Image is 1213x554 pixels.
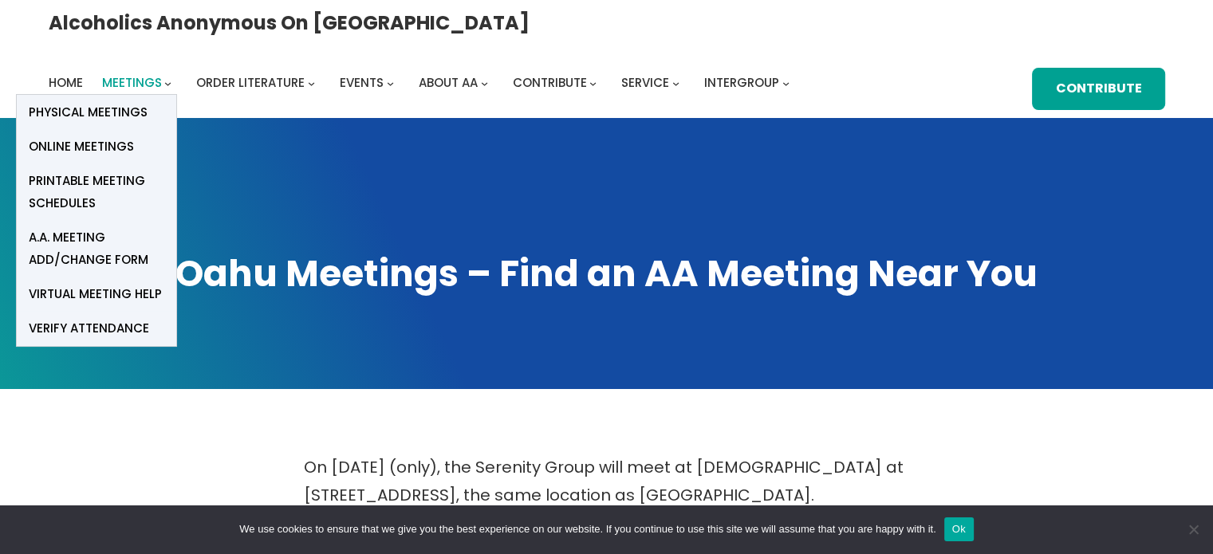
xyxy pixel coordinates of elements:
[704,74,779,91] span: Intergroup
[782,80,790,87] button: Intergroup submenu
[419,72,478,94] a: About AA
[304,454,910,509] p: On [DATE] (only), the Serenity Group will meet at [DEMOGRAPHIC_DATA] at [STREET_ADDRESS], the sam...
[308,80,315,87] button: Order Literature submenu
[672,80,679,87] button: Service submenu
[589,80,597,87] button: Contribute submenu
[29,226,164,271] span: A.A. Meeting Add/Change Form
[17,95,176,129] a: Physical Meetings
[944,517,974,541] button: Ok
[49,249,1165,298] h1: Oahu Meetings – Find an AA Meeting Near You
[29,283,162,305] span: Virtual Meeting Help
[419,74,478,91] span: About AA
[49,6,530,40] a: Alcoholics Anonymous on [GEOGRAPHIC_DATA]
[621,74,669,91] span: Service
[387,80,394,87] button: Events submenu
[196,74,305,91] span: Order Literature
[49,72,83,94] a: Home
[481,80,488,87] button: About AA submenu
[704,72,779,94] a: Intergroup
[29,170,164,214] span: Printable Meeting Schedules
[340,72,384,94] a: Events
[102,72,162,94] a: Meetings
[239,521,935,537] span: We use cookies to ensure that we give you the best experience on our website. If you continue to ...
[49,72,795,94] nav: Intergroup
[513,74,587,91] span: Contribute
[513,72,587,94] a: Contribute
[1185,521,1201,537] span: No
[102,74,162,91] span: Meetings
[29,317,149,340] span: verify attendance
[340,74,384,91] span: Events
[17,129,176,163] a: Online Meetings
[17,311,176,345] a: verify attendance
[29,136,134,158] span: Online Meetings
[621,72,669,94] a: Service
[17,163,176,220] a: Printable Meeting Schedules
[49,74,83,91] span: Home
[1032,68,1164,110] a: Contribute
[17,220,176,277] a: A.A. Meeting Add/Change Form
[17,277,176,311] a: Virtual Meeting Help
[164,80,171,87] button: Meetings submenu
[29,101,148,124] span: Physical Meetings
